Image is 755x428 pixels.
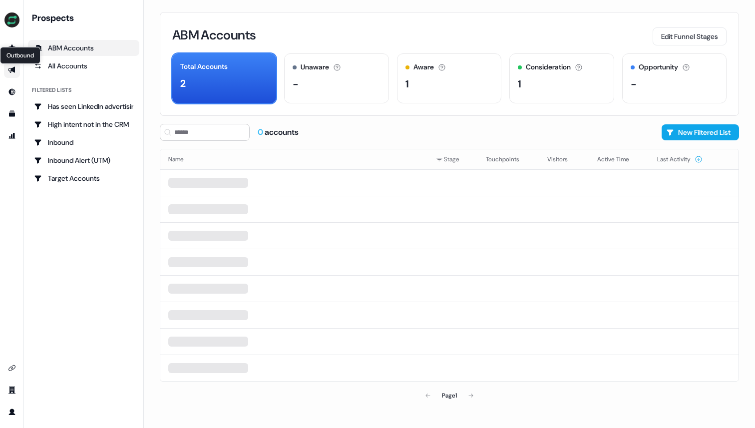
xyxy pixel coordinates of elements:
div: Opportunity [639,62,678,72]
div: Stage [436,154,470,164]
a: All accounts [28,58,139,74]
a: Go to Target Accounts [28,170,139,186]
a: Go to attribution [4,128,20,144]
a: Go to Inbound Alert (UTM) [28,152,139,168]
div: 1 [405,76,409,91]
button: Last Activity [657,150,703,168]
a: Go to Has seen LinkedIn advertising ✅ [28,98,139,114]
a: Go to High intent not in the CRM [28,116,139,132]
div: Consideration [526,62,571,72]
button: Visitors [547,150,580,168]
div: Has seen LinkedIn advertising ✅ [34,101,133,111]
div: 2 [180,76,186,91]
div: accounts [258,127,299,138]
div: High intent not in the CRM [34,119,133,129]
div: All Accounts [34,61,133,71]
span: 0 [258,127,265,137]
div: Inbound Alert (UTM) [34,155,133,165]
th: Name [160,149,428,169]
a: Go to templates [4,106,20,122]
a: Go to team [4,382,20,398]
h3: ABM Accounts [172,28,256,41]
div: Unaware [301,62,329,72]
a: ABM Accounts [28,40,139,56]
button: Touchpoints [486,150,531,168]
button: New Filtered List [662,124,739,140]
div: Total Accounts [180,61,228,72]
div: - [631,76,637,91]
button: Active Time [597,150,641,168]
a: Go to prospects [4,40,20,56]
div: Page 1 [442,391,457,401]
div: ABM Accounts [34,43,133,53]
div: Inbound [34,137,133,147]
div: Filtered lists [32,86,71,94]
button: Edit Funnel Stages [653,27,727,45]
a: Go to profile [4,404,20,420]
div: Target Accounts [34,173,133,183]
a: Go to Inbound [4,84,20,100]
div: Prospects [32,12,139,24]
a: Go to integrations [4,360,20,376]
a: Go to outbound experience [4,62,20,78]
div: Aware [413,62,434,72]
div: 1 [518,76,521,91]
div: - [293,76,299,91]
a: Go to Inbound [28,134,139,150]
